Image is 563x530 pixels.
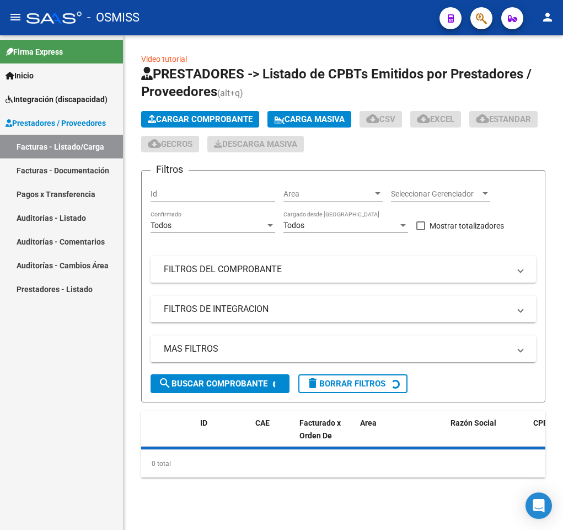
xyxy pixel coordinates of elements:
app-download-masive: Descarga masiva de comprobantes (adjuntos) [207,136,304,152]
button: CSV [360,111,402,128]
button: EXCEL [410,111,461,128]
button: Buscar Comprobante [151,374,289,393]
span: Prestadores / Proveedores [6,117,106,129]
mat-panel-title: MAS FILTROS [164,343,510,355]
mat-expansion-panel-header: MAS FILTROS [151,336,536,362]
datatable-header-cell: Area [356,411,430,460]
span: - OSMISS [87,6,140,30]
mat-icon: menu [9,10,22,24]
span: Area [360,418,377,427]
mat-icon: search [158,377,171,390]
mat-icon: person [541,10,554,24]
span: Estandar [476,114,531,124]
span: Todos [151,221,171,230]
mat-expansion-panel-header: FILTROS DEL COMPROBANTE [151,256,536,283]
div: 0 total [141,450,545,478]
span: (alt+q) [217,88,243,98]
span: Descarga Masiva [214,139,297,149]
div: Open Intercom Messenger [526,492,552,519]
mat-panel-title: FILTROS DE INTEGRACION [164,303,510,315]
mat-panel-title: FILTROS DEL COMPROBANTE [164,263,510,275]
span: CAE [255,418,270,427]
span: Borrar Filtros [306,379,385,389]
span: Carga Masiva [274,114,345,124]
a: Video tutorial [141,55,187,63]
button: Gecros [141,136,199,152]
datatable-header-cell: CAE [251,411,295,460]
datatable-header-cell: Razón Social [446,411,529,460]
span: EXCEL [417,114,454,124]
span: Razón Social [451,418,496,427]
mat-icon: cloud_download [148,137,161,150]
span: Buscar Comprobante [158,379,267,389]
mat-icon: cloud_download [476,112,489,125]
span: Inicio [6,70,34,82]
span: ID [200,418,207,427]
datatable-header-cell: ID [196,411,251,460]
button: Estandar [469,111,538,128]
h3: Filtros [151,162,189,177]
span: Firma Express [6,46,63,58]
button: Borrar Filtros [298,374,407,393]
button: Carga Masiva [267,111,351,128]
span: Area [283,189,373,199]
span: CSV [366,114,395,124]
span: Cargar Comprobante [148,114,253,124]
mat-icon: cloud_download [366,112,379,125]
button: Descarga Masiva [207,136,304,152]
mat-icon: cloud_download [417,112,430,125]
span: CPBT [533,418,553,427]
span: Todos [283,221,304,230]
span: Seleccionar Gerenciador [391,189,480,199]
mat-expansion-panel-header: FILTROS DE INTEGRACION [151,296,536,322]
span: Facturado x Orden De [299,418,341,440]
span: PRESTADORES -> Listado de CPBTs Emitidos por Prestadores / Proveedores [141,66,532,99]
datatable-header-cell: Facturado x Orden De [295,411,356,460]
mat-icon: delete [306,377,319,390]
span: Mostrar totalizadores [430,219,504,232]
span: Integración (discapacidad) [6,93,108,105]
button: Cargar Comprobante [141,111,259,128]
span: Gecros [148,139,192,149]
